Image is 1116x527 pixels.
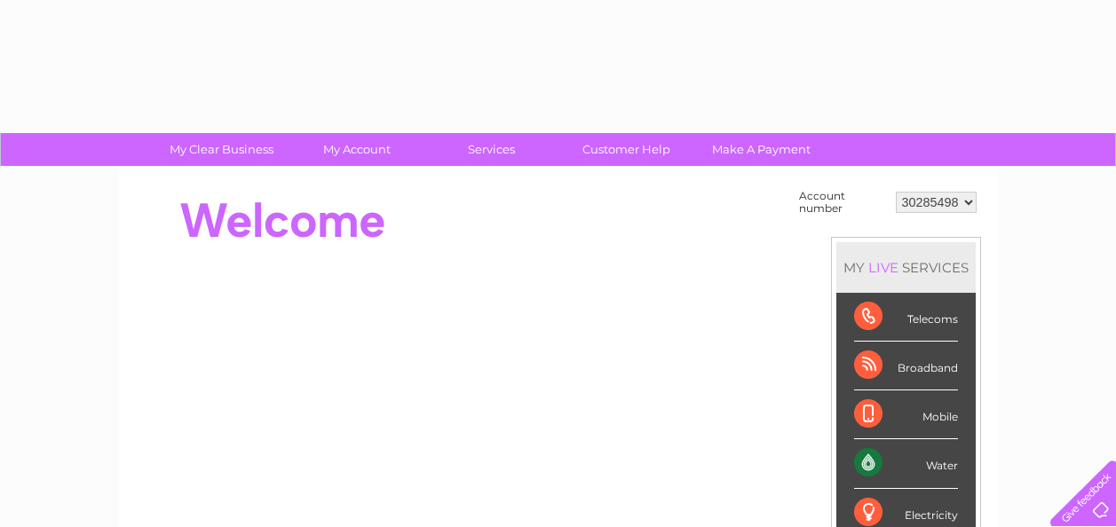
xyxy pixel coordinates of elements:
div: Broadband [854,342,958,390]
td: Account number [795,185,891,219]
div: MY SERVICES [836,242,976,293]
a: Customer Help [553,133,700,166]
div: LIVE [865,259,902,276]
a: Services [418,133,565,166]
a: Make A Payment [688,133,835,166]
a: My Account [283,133,430,166]
div: Mobile [854,390,958,439]
div: Telecoms [854,293,958,342]
div: Water [854,439,958,488]
a: My Clear Business [148,133,295,166]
